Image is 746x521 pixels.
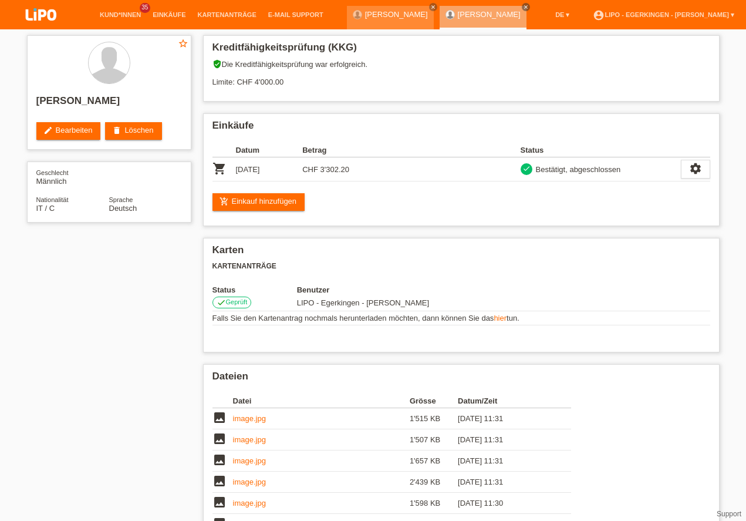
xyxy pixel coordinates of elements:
[212,59,710,95] div: Die Kreditfähigkeitsprüfung war erfolgreich. Limite: CHF 4'000.00
[410,472,458,493] td: 2'439 KB
[212,244,710,262] h2: Karten
[717,510,741,518] a: Support
[429,3,437,11] a: close
[212,432,227,446] i: image
[458,408,554,429] td: [DATE] 11:31
[178,38,188,49] i: star_border
[105,122,161,140] a: deleteLöschen
[410,429,458,451] td: 1'507 KB
[365,10,428,19] a: [PERSON_NAME]
[192,11,262,18] a: Kartenanträge
[587,11,740,18] a: account_circleLIPO - Egerkingen - [PERSON_NAME] ▾
[522,164,531,173] i: check
[212,474,227,488] i: image
[147,11,191,18] a: Einkäufe
[233,394,410,408] th: Datei
[297,285,496,294] th: Benutzer
[212,285,297,294] th: Status
[430,4,436,10] i: close
[233,456,266,465] a: image.jpg
[689,162,702,175] i: settings
[109,196,133,203] span: Sprache
[236,157,303,181] td: [DATE]
[458,472,554,493] td: [DATE] 11:31
[410,394,458,408] th: Grösse
[523,4,529,10] i: close
[410,451,458,472] td: 1'657 KB
[212,453,227,467] i: image
[140,3,150,13] span: 35
[212,42,710,59] h2: Kreditfähigkeitsprüfung (KKG)
[262,11,329,18] a: E-Mail Support
[112,126,121,135] i: delete
[233,435,266,444] a: image.jpg
[12,24,70,33] a: LIPO pay
[297,298,429,307] span: 07.10.2025
[236,143,303,157] th: Datum
[178,38,188,51] a: star_border
[458,10,521,19] a: [PERSON_NAME]
[212,59,222,69] i: verified_user
[212,262,710,271] h3: Kartenanträge
[233,499,266,507] a: image.jpg
[302,157,369,181] td: CHF 3'302.20
[36,196,69,203] span: Nationalität
[109,204,137,213] span: Deutsch
[212,411,227,425] i: image
[36,95,182,113] h2: [PERSON_NAME]
[458,493,554,514] td: [DATE] 11:30
[212,495,227,509] i: image
[220,197,229,206] i: add_shopping_cart
[43,126,53,135] i: edit
[549,11,575,18] a: DE ▾
[36,122,101,140] a: editBearbeiten
[522,3,530,11] a: close
[94,11,147,18] a: Kund*innen
[212,120,710,137] h2: Einkäufe
[458,429,554,451] td: [DATE] 11:31
[532,163,621,176] div: Bestätigt, abgeschlossen
[36,204,55,213] span: Italien / C / 30.07.2015
[494,314,507,322] a: hier
[410,493,458,514] td: 1'598 KB
[36,168,109,186] div: Männlich
[410,408,458,429] td: 1'515 KB
[212,371,710,388] h2: Dateien
[233,478,266,486] a: image.jpg
[458,451,554,472] td: [DATE] 11:31
[212,193,305,211] a: add_shopping_cartEinkauf hinzufügen
[233,414,266,423] a: image.jpg
[226,298,248,305] span: Geprüft
[302,143,369,157] th: Betrag
[458,394,554,408] th: Datum/Zeit
[212,311,710,325] td: Falls Sie den Kartenantrag nochmals herunterladen möchten, dann können Sie das tun.
[521,143,681,157] th: Status
[593,9,605,21] i: account_circle
[36,169,69,176] span: Geschlecht
[212,162,227,176] i: POSP00028428
[217,298,226,307] i: check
